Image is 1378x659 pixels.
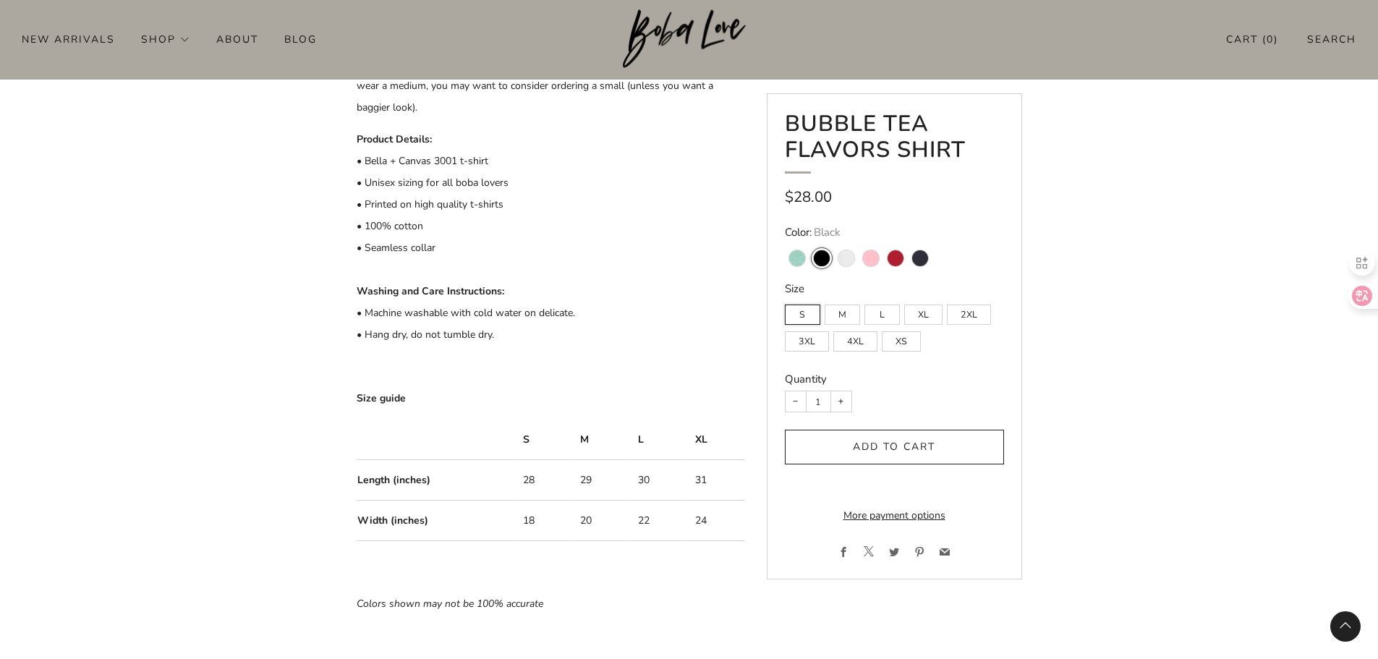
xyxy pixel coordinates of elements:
label: XL [904,305,943,325]
span: $28.00 [785,187,832,207]
div: XL [904,298,947,325]
div: S [785,298,825,325]
td: 30 [629,460,686,501]
a: Blog [284,27,317,51]
td: 22 [629,501,686,541]
td: 28 [514,460,571,501]
div: 3XL [785,325,833,352]
span: This is a unisex t-shirt and we suggest women ordering a size down. If you normally wear a medium... [357,57,739,114]
span: • Printed on high quality t-shirts [357,197,503,211]
button: Reduce item quantity by one [786,391,806,412]
label: M [825,305,860,325]
img: Boba Love [623,9,755,69]
div: 2XL [947,298,995,325]
legend: Color: [785,225,1004,240]
div: M [825,298,864,325]
div: L [864,298,904,325]
label: 4XL [833,331,877,352]
td: 29 [571,460,628,501]
strong: S [523,433,529,446]
div: 4XL [833,325,882,352]
back-to-top-button: Back to top [1330,611,1361,642]
span: • Machine washable with cold water on delicate. [357,306,575,320]
variant-swatch: Red [888,250,903,266]
strong: Length (inches) [357,473,430,487]
td: 31 [686,460,744,501]
label: XS [882,331,921,352]
h1: Bubble Tea Flavors Shirt [785,111,1004,174]
a: Shop [141,27,190,51]
span: • Seamless collar [357,241,435,255]
strong: XL [695,433,707,446]
span: Black [814,225,841,239]
variant-swatch: Heather Mint [789,250,805,266]
strong: Washing and Care Instructions: [357,284,507,298]
a: New Arrivals [22,27,115,51]
em: Colors shown may not be 100% accurate [357,597,543,611]
span: • 100% cotton [357,219,423,233]
span: • Hang dry, do not tumble dry. [357,328,494,341]
label: 2XL [947,305,991,325]
variant-swatch: Pink [863,250,879,266]
strong: L [638,433,644,446]
label: 3XL [785,331,829,352]
strong: Size guide [357,391,406,405]
label: S [785,305,820,325]
label: Quantity [785,372,827,386]
variant-swatch: White [838,250,854,266]
span: Add to cart [853,440,935,454]
legend: Size [785,281,1004,297]
variant-swatch: Navy [912,250,928,266]
td: 24 [686,501,744,541]
td: 18 [514,501,571,541]
strong: Product Details: [357,132,432,146]
a: Cart [1226,27,1278,51]
a: About [216,27,258,51]
strong: M [580,433,589,446]
div: XS [882,325,925,352]
variant-swatch: Black [814,250,830,266]
button: Add to cart [785,430,1004,464]
a: Search [1307,27,1356,51]
label: L [864,305,900,325]
span: • Bella + Canvas 3001 t-shirt • Unisex sizing for all boba lovers [357,154,509,190]
button: Increase item quantity by one [831,391,851,412]
td: 20 [571,501,628,541]
strong: Width (inches) [357,514,428,527]
a: More payment options [785,505,1004,527]
items-count: 0 [1267,33,1274,46]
